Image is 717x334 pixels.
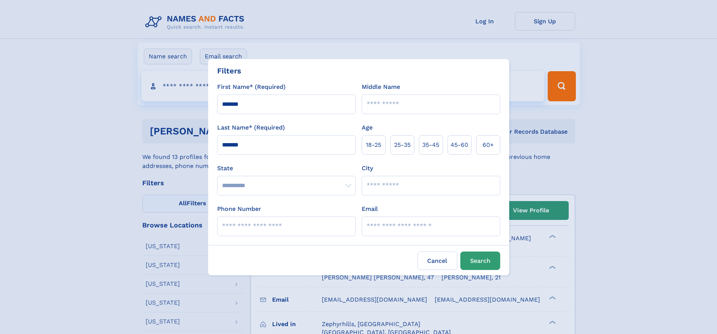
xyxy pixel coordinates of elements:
label: State [217,164,356,173]
label: City [362,164,373,173]
span: 35‑45 [422,140,439,149]
span: 60+ [483,140,494,149]
button: Search [460,252,500,270]
span: 45‑60 [451,140,468,149]
span: 18‑25 [366,140,381,149]
label: Last Name* (Required) [217,123,285,132]
label: Email [362,204,378,214]
label: Cancel [417,252,457,270]
label: Middle Name [362,82,400,92]
label: Age [362,123,373,132]
div: Filters [217,65,241,76]
span: 25‑35 [394,140,411,149]
label: Phone Number [217,204,261,214]
label: First Name* (Required) [217,82,286,92]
